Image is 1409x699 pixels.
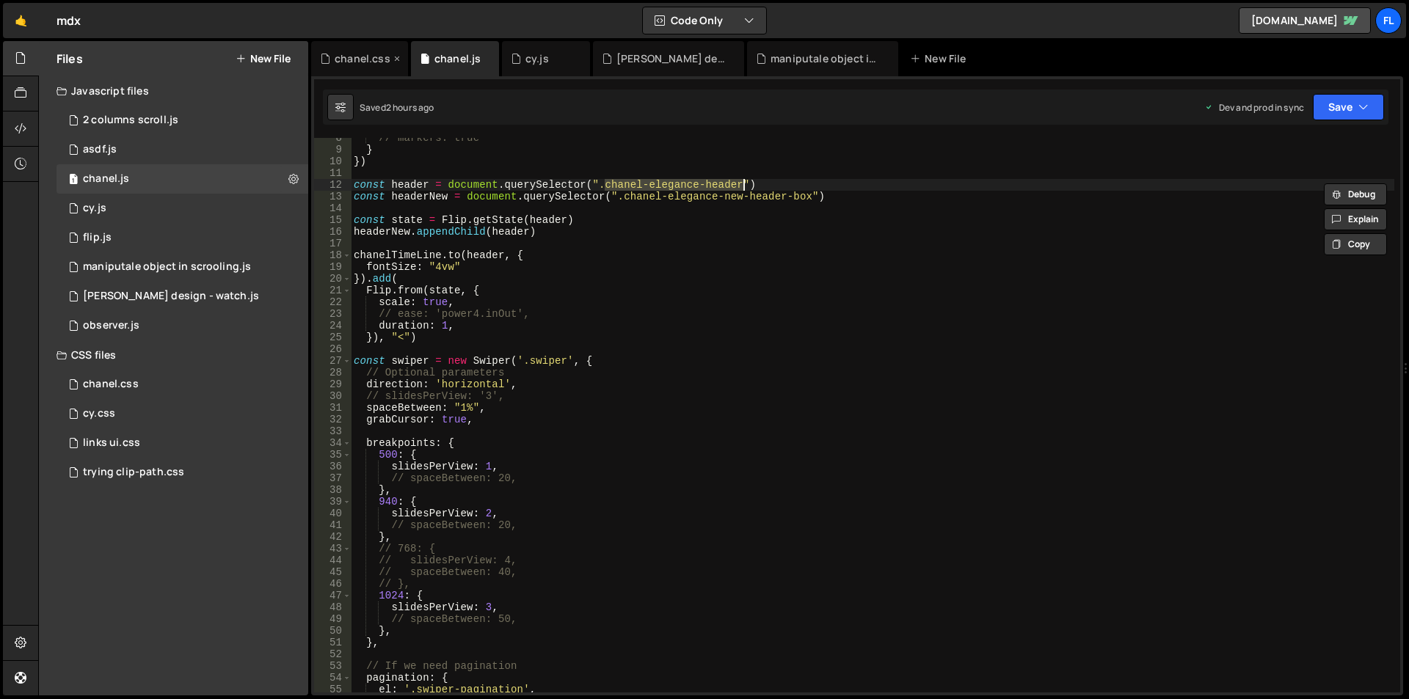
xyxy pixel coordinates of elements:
div: links ui.css [83,436,140,450]
div: 17 [314,238,352,249]
div: 30 [314,390,352,402]
div: 42 [314,531,352,543]
div: CSS files [39,340,308,370]
div: 16 [314,226,352,238]
div: 36 [314,461,352,472]
span: 1 [69,175,78,186]
div: 9 [314,144,352,155]
div: 8 [314,132,352,144]
div: New File [910,51,972,66]
div: 14087/35941.js [57,282,308,311]
div: 14087/36530.js [57,106,308,135]
div: 15 [314,214,352,226]
div: 24 [314,320,352,332]
div: maniputale object in scrooling.js [83,260,251,274]
div: 28 [314,367,352,378]
div: 14087/44196.css [57,399,308,428]
div: 10 [314,155,352,167]
div: 29 [314,378,352,390]
div: 39 [314,496,352,508]
div: 14087/36400.css [57,458,308,487]
button: New File [236,53,291,65]
div: mdx [57,12,81,29]
div: 11 [314,167,352,179]
div: 43 [314,543,352,555]
div: 19 [314,261,352,273]
div: 55 [314,684,352,695]
div: 20 [314,273,352,285]
div: 23 [314,308,352,320]
div: 27 [314,355,352,367]
div: 31 [314,402,352,414]
div: [PERSON_NAME] design - watch.js [83,290,259,303]
a: [DOMAIN_NAME] [1239,7,1371,34]
div: 14087/44148.js [57,194,308,223]
div: cy.js [83,202,106,215]
a: 🤙 [3,3,39,38]
div: 51 [314,637,352,648]
div: 45 [314,566,352,578]
div: 49 [314,613,352,625]
div: 12 [314,179,352,191]
div: 14087/37273.js [57,223,308,252]
h2: Files [57,51,83,67]
div: 14087/45247.js [57,164,308,194]
button: Copy [1324,233,1387,255]
button: Debug [1324,183,1387,205]
div: 37 [314,472,352,484]
button: Save [1313,94,1384,120]
div: cy.css [83,407,115,420]
div: 44 [314,555,352,566]
div: 54 [314,672,352,684]
div: trying clip-path.css [83,466,184,479]
div: 50 [314,625,352,637]
div: maniputale object in scrooling.js [771,51,881,66]
div: Dev and prod in sync [1204,101,1304,114]
div: 34 [314,437,352,449]
div: 53 [314,660,352,672]
div: 14087/43937.js [57,135,308,164]
div: 18 [314,249,352,261]
div: 26 [314,343,352,355]
div: 14087/36120.js [57,252,308,282]
div: 2 hours ago [386,101,434,114]
div: 22 [314,296,352,308]
div: 14087/36990.js [57,311,308,340]
a: fl [1375,7,1402,34]
button: Code Only [643,7,766,34]
div: 38 [314,484,352,496]
div: 14087/45251.css [57,370,308,399]
div: cy.js [525,51,549,66]
div: 46 [314,578,352,590]
div: flip.js [83,231,112,244]
button: Explain [1324,208,1387,230]
div: 48 [314,601,352,613]
div: Saved [360,101,434,114]
div: 25 [314,332,352,343]
div: chanel.js [83,172,129,186]
div: 41 [314,519,352,531]
div: 32 [314,414,352,425]
div: Javascript files [39,76,308,106]
div: chanel.css [83,378,139,391]
div: [PERSON_NAME] design - watch.js [616,51,727,66]
div: 47 [314,590,352,601]
div: chanel.css [335,51,390,66]
div: asdf.js [83,143,117,156]
div: 14 [314,202,352,214]
div: observer.js [83,319,139,332]
div: 13 [314,191,352,202]
div: 14087/37841.css [57,428,308,458]
div: 40 [314,508,352,519]
div: chanel.js [434,51,481,66]
div: 2 columns scroll.js [83,114,178,127]
div: 21 [314,285,352,296]
div: 33 [314,425,352,437]
div: 35 [314,449,352,461]
div: 52 [314,648,352,660]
